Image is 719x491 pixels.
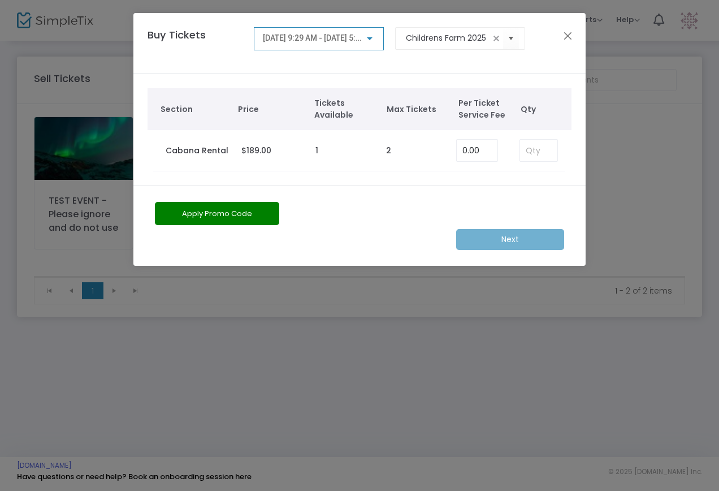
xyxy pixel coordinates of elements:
[314,97,375,121] span: Tickets Available
[241,145,271,156] span: $189.00
[238,104,303,115] span: Price
[521,104,566,115] span: Qty
[386,145,391,157] label: 2
[406,32,490,44] input: Select an event
[166,145,228,157] label: Cabana Rental
[315,145,318,157] label: 1
[142,27,248,59] h4: Buy Tickets
[503,27,519,50] button: Select
[520,140,557,161] input: Qty
[458,97,515,121] span: Per Ticket Service Fee
[561,28,575,43] button: Close
[161,104,227,115] span: Section
[490,32,503,45] span: clear
[457,140,497,161] input: Enter Service Fee
[155,202,279,225] button: Apply Promo Code
[387,104,448,115] span: Max Tickets
[263,33,378,42] span: [DATE] 9:29 AM - [DATE] 5:00 PM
